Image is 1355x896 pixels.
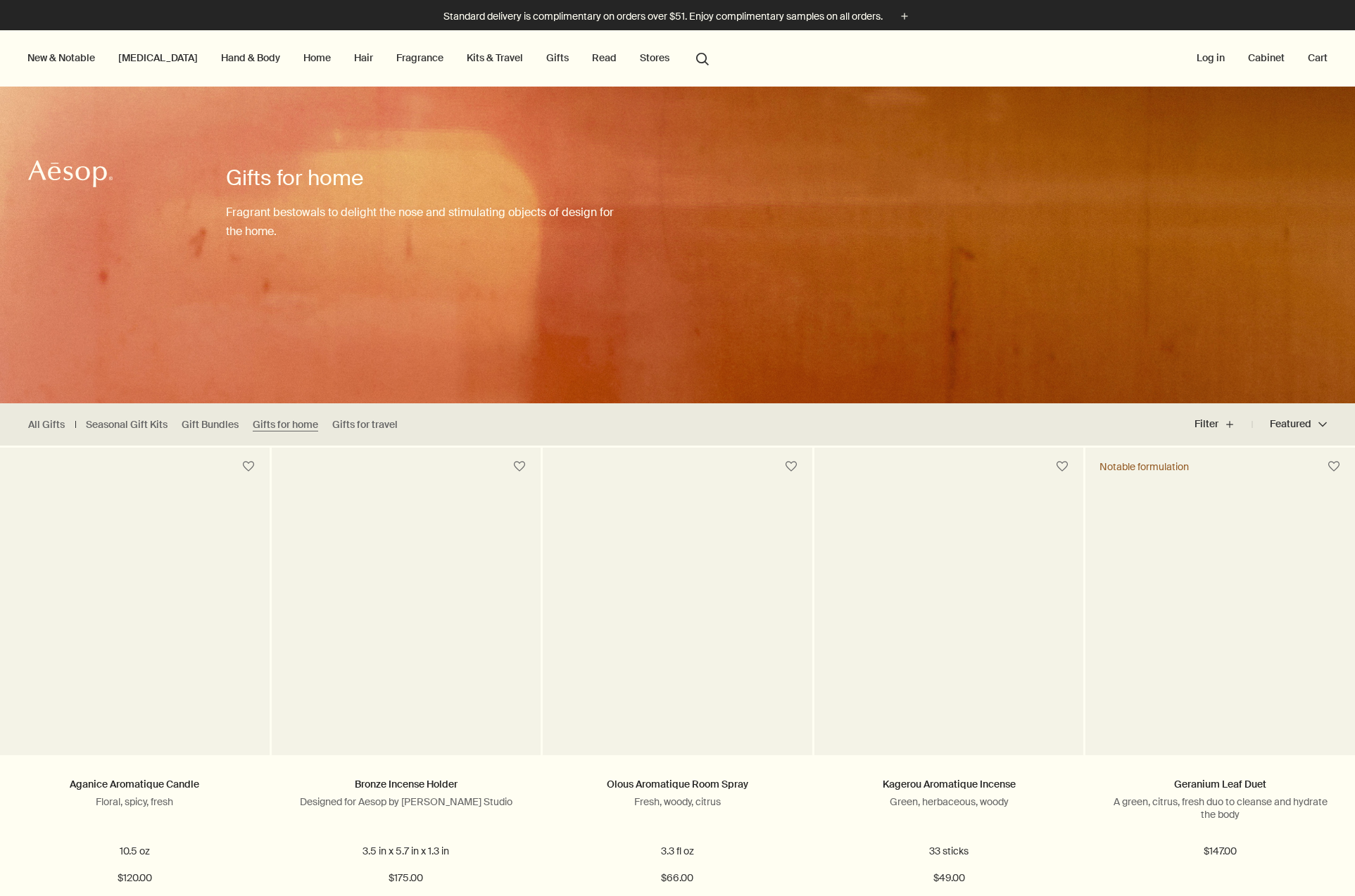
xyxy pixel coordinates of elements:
button: Save to cabinet [779,454,804,479]
a: Gifts [543,49,572,67]
h1: Gifts for home [226,164,622,192]
a: Aesop [25,156,116,195]
a: Aganice Aromatique Candle [70,778,199,790]
a: Geranium Leaf Duet [1174,778,1266,790]
a: Fragrance [393,49,446,67]
button: Open search [690,44,715,71]
span: $147.00 [1204,843,1237,860]
button: Save to cabinet [1321,454,1347,479]
button: Save to cabinet [236,454,261,479]
a: All Gifts [28,418,65,431]
a: [MEDICAL_DATA] [115,49,201,67]
p: Green, herbaceous, woody [836,795,1063,808]
a: Kits & Travel [464,49,526,67]
button: New & Notable [25,49,98,67]
span: $66.00 [661,870,693,887]
button: Save to cabinet [1050,454,1075,479]
p: Designed for Aesop by [PERSON_NAME] Studio [293,795,520,808]
p: Standard delivery is complimentary on orders over $51. Enjoy complimentary samples on all orders. [443,9,883,24]
a: Read [589,49,619,67]
a: Gifts for travel [332,418,398,431]
p: Floral, spicy, fresh [21,795,248,808]
p: A green, citrus, fresh duo to cleanse and hydrate the body [1107,795,1334,821]
svg: Aesop [28,160,113,188]
nav: supplementary [1194,30,1330,87]
button: Log in [1194,49,1228,67]
p: Fragrant bestowals to delight the nose and stimulating objects of design for the home. [226,203,622,241]
a: Bronze Incense Holder [355,778,458,790]
a: Cabinet [1245,49,1287,67]
a: Hair [351,49,376,67]
p: Fresh, woody, citrus [564,795,791,808]
a: Seasonal Gift Kits [86,418,168,431]
button: Featured [1252,408,1327,441]
button: Stores [637,49,672,67]
nav: primary [25,30,715,87]
a: Hand & Body [218,49,283,67]
a: Gift Bundles [182,418,239,431]
button: Cart [1305,49,1330,67]
a: Gifts for home [253,418,318,431]
a: Home [301,49,334,67]
button: Filter [1195,408,1252,441]
button: Standard delivery is complimentary on orders over $51. Enjoy complimentary samples on all orders. [443,8,912,25]
a: Olous Aromatique Room Spray [607,778,748,790]
span: $49.00 [933,870,965,887]
span: $175.00 [389,870,423,887]
a: Kagerou Aromatique Incense [883,778,1016,790]
div: Notable formulation [1099,460,1189,473]
button: Save to cabinet [507,454,532,479]
span: $120.00 [118,870,152,887]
